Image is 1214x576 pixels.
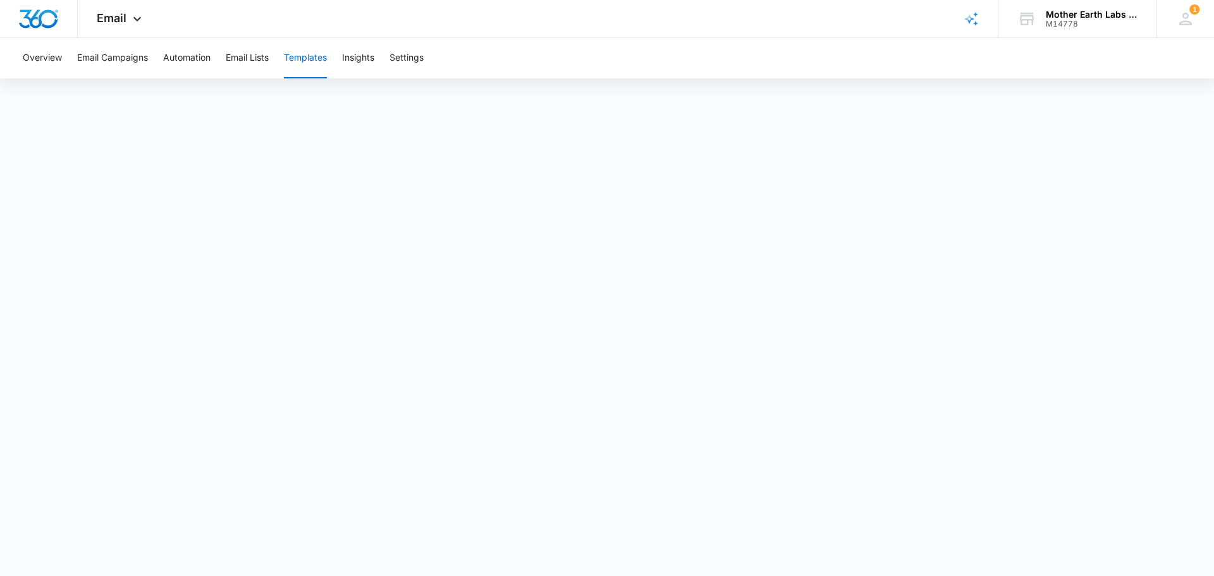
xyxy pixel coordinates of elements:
button: Email Campaigns [77,38,148,78]
button: Overview [23,38,62,78]
button: Email Lists [226,38,269,78]
div: account id [1046,20,1138,28]
span: 1 [1189,4,1199,15]
span: Email [97,11,126,25]
button: Insights [342,38,374,78]
button: Templates [284,38,327,78]
button: Settings [389,38,424,78]
div: account name [1046,9,1138,20]
div: notifications count [1189,4,1199,15]
button: Automation [163,38,211,78]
